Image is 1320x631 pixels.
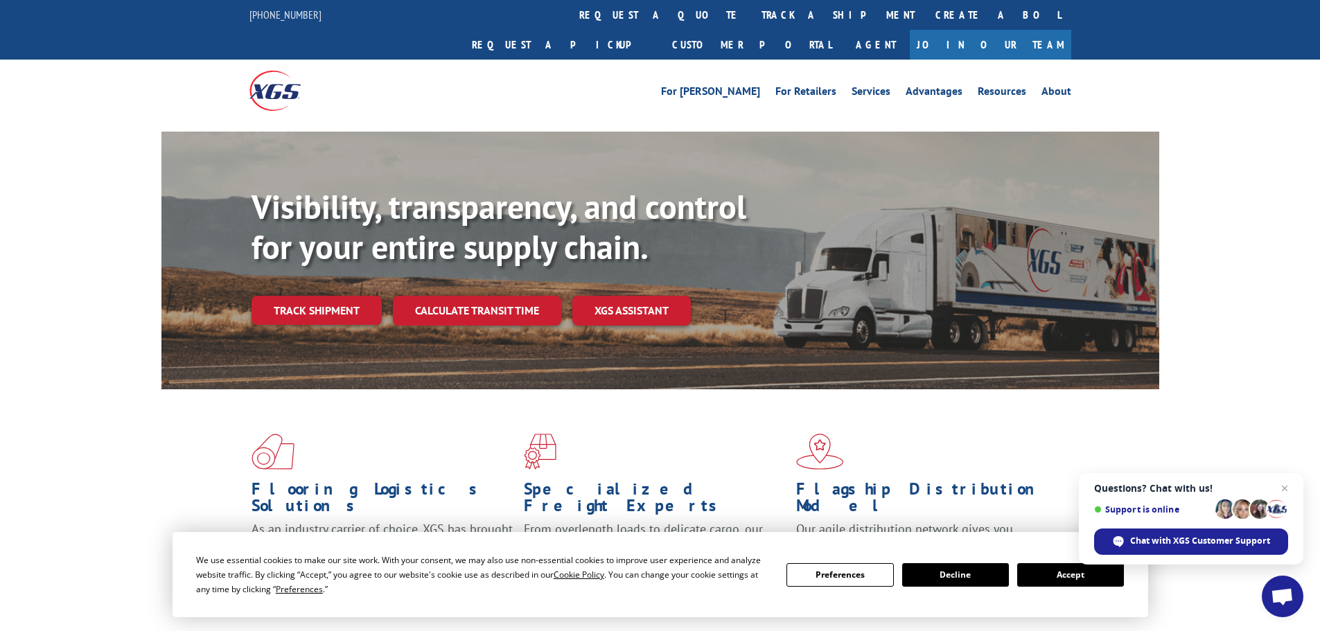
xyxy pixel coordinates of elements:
h1: Flooring Logistics Solutions [252,481,513,521]
button: Decline [902,563,1009,587]
a: For [PERSON_NAME] [661,86,760,101]
img: xgs-icon-total-supply-chain-intelligence-red [252,434,294,470]
a: Services [852,86,890,101]
h1: Flagship Distribution Model [796,481,1058,521]
a: Agent [842,30,910,60]
div: We use essential cookies to make our site work. With your consent, we may also use non-essential ... [196,553,770,596]
a: About [1041,86,1071,101]
a: Advantages [906,86,962,101]
img: xgs-icon-flagship-distribution-model-red [796,434,844,470]
span: As an industry carrier of choice, XGS has brought innovation and dedication to flooring logistics... [252,521,513,570]
a: Join Our Team [910,30,1071,60]
button: Preferences [786,563,893,587]
span: Questions? Chat with us! [1094,483,1288,494]
div: Chat with XGS Customer Support [1094,528,1288,555]
span: Support is online [1094,504,1211,515]
a: Resources [978,86,1026,101]
span: Cookie Policy [554,569,604,580]
b: Visibility, transparency, and control for your entire supply chain. [252,185,746,268]
span: Chat with XGS Customer Support [1130,535,1270,547]
a: Track shipment [252,296,382,325]
a: Customer Portal [662,30,842,60]
a: Request a pickup [461,30,662,60]
a: Calculate transit time [393,296,561,326]
button: Accept [1017,563,1124,587]
span: Our agile distribution network gives you nationwide inventory management on demand. [796,521,1051,553]
img: xgs-icon-focused-on-flooring-red [524,434,556,470]
p: From overlength loads to delicate cargo, our experienced staff knows the best way to move your fr... [524,521,786,583]
h1: Specialized Freight Experts [524,481,786,521]
div: Open chat [1262,576,1303,617]
span: Close chat [1276,480,1293,497]
div: Cookie Consent Prompt [173,532,1148,617]
a: XGS ASSISTANT [572,296,691,326]
span: Preferences [276,583,323,595]
a: For Retailers [775,86,836,101]
a: [PHONE_NUMBER] [249,8,322,21]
